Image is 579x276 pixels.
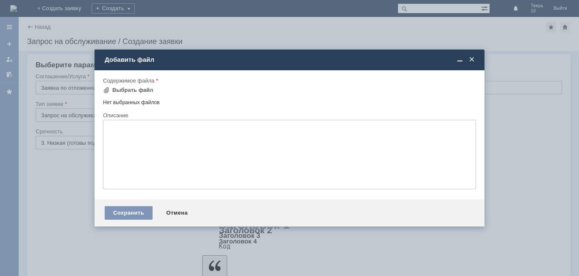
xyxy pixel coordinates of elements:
span: Закрыть [468,56,476,63]
div: Добавить файл [105,56,476,63]
div: Описание [103,113,474,118]
div: Содержимое файла [103,78,474,83]
div: Прошу удалить отложенные чеки [3,3,124,10]
div: Нет выбранных файлов [103,96,476,106]
div: Выбрать файл [112,87,153,94]
span: Свернуть (Ctrl + M) [456,56,464,63]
